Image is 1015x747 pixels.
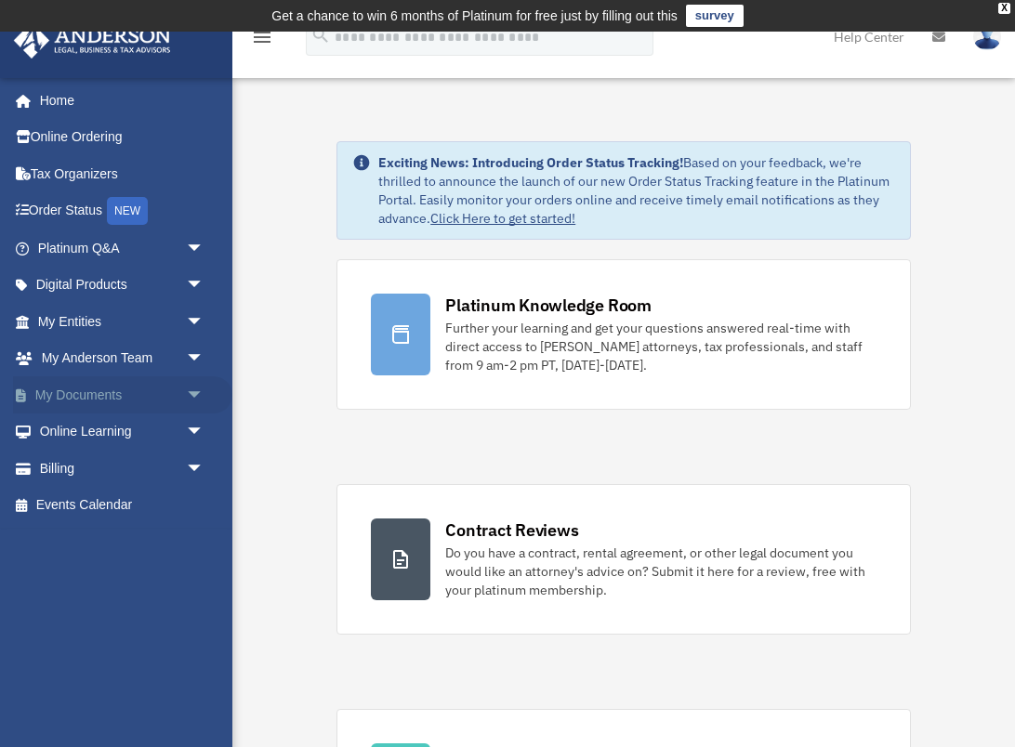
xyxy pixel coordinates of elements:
[378,153,895,228] div: Based on your feedback, we're thrilled to announce the launch of our new Order Status Tracking fe...
[186,413,223,452] span: arrow_drop_down
[445,319,877,374] div: Further your learning and get your questions answered real-time with direct access to [PERSON_NAM...
[13,450,232,487] a: Billingarrow_drop_down
[998,3,1010,14] div: close
[107,197,148,225] div: NEW
[251,33,273,48] a: menu
[310,25,331,46] i: search
[13,229,232,267] a: Platinum Q&Aarrow_drop_down
[13,487,232,524] a: Events Calendar
[13,340,232,377] a: My Anderson Teamarrow_drop_down
[13,303,232,340] a: My Entitiesarrow_drop_down
[186,450,223,488] span: arrow_drop_down
[13,413,232,451] a: Online Learningarrow_drop_down
[251,26,273,48] i: menu
[186,376,223,414] span: arrow_drop_down
[13,192,232,230] a: Order StatusNEW
[445,518,578,542] div: Contract Reviews
[445,544,877,599] div: Do you have a contract, rental agreement, or other legal document you would like an attorney's ad...
[430,210,575,227] a: Click Here to get started!
[686,5,744,27] a: survey
[445,294,652,317] div: Platinum Knowledge Room
[973,23,1001,50] img: User Pic
[378,154,683,171] strong: Exciting News: Introducing Order Status Tracking!
[13,155,232,192] a: Tax Organizers
[186,303,223,341] span: arrow_drop_down
[336,484,911,635] a: Contract Reviews Do you have a contract, rental agreement, or other legal document you would like...
[186,267,223,305] span: arrow_drop_down
[13,376,232,413] a: My Documentsarrow_drop_down
[13,119,232,156] a: Online Ordering
[8,22,177,59] img: Anderson Advisors Platinum Portal
[186,229,223,268] span: arrow_drop_down
[13,82,223,119] a: Home
[186,340,223,378] span: arrow_drop_down
[271,5,678,27] div: Get a chance to win 6 months of Platinum for free just by filling out this
[336,259,911,410] a: Platinum Knowledge Room Further your learning and get your questions answered real-time with dire...
[13,267,232,304] a: Digital Productsarrow_drop_down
